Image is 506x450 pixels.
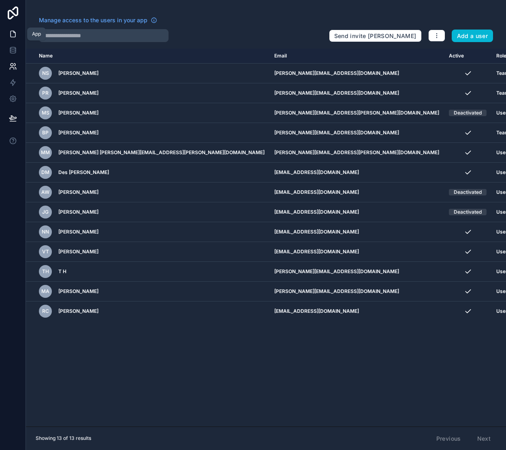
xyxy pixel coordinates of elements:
[58,209,98,215] span: [PERSON_NAME]
[269,301,444,321] td: [EMAIL_ADDRESS][DOMAIN_NAME]
[42,229,49,235] span: NN
[32,31,41,37] div: App
[58,248,98,255] span: [PERSON_NAME]
[269,123,444,143] td: [PERSON_NAME][EMAIL_ADDRESS][DOMAIN_NAME]
[454,110,482,116] div: Deactivated
[41,288,49,295] span: MA
[269,103,444,123] td: [PERSON_NAME][EMAIL_ADDRESS][PERSON_NAME][DOMAIN_NAME]
[39,16,147,24] span: Manage access to the users in your app
[269,143,444,163] td: [PERSON_NAME][EMAIL_ADDRESS][PERSON_NAME][DOMAIN_NAME]
[39,16,157,24] a: Manage access to the users in your app
[58,70,98,76] span: [PERSON_NAME]
[452,30,493,42] button: Add a user
[26,49,506,427] div: scrollable content
[444,49,491,64] th: Active
[269,49,444,64] th: Email
[269,83,444,103] td: [PERSON_NAME][EMAIL_ADDRESS][DOMAIN_NAME]
[58,149,265,156] span: [PERSON_NAME] [PERSON_NAME][EMAIL_ADDRESS][PERSON_NAME][DOMAIN_NAME]
[269,202,444,222] td: [EMAIL_ADDRESS][DOMAIN_NAME]
[58,189,98,195] span: [PERSON_NAME]
[269,242,444,262] td: [EMAIL_ADDRESS][DOMAIN_NAME]
[41,149,50,156] span: Mm
[58,288,98,295] span: [PERSON_NAME]
[42,209,49,215] span: JG
[42,70,49,76] span: NS
[42,129,49,136] span: BP
[41,169,49,176] span: DM
[42,90,49,96] span: PR
[269,64,444,83] td: [PERSON_NAME][EMAIL_ADDRESS][DOMAIN_NAME]
[269,282,444,301] td: [PERSON_NAME][EMAIL_ADDRESS][DOMAIN_NAME]
[58,268,66,275] span: T H
[58,169,109,176] span: Des [PERSON_NAME]
[269,183,444,202] td: [EMAIL_ADDRESS][DOMAIN_NAME]
[26,49,269,64] th: Name
[42,110,49,116] span: MS
[454,189,482,195] div: Deactivated
[58,110,98,116] span: [PERSON_NAME]
[58,129,98,136] span: [PERSON_NAME]
[42,268,49,275] span: TH
[58,308,98,314] span: [PERSON_NAME]
[42,308,49,314] span: RC
[58,229,98,235] span: [PERSON_NAME]
[454,209,482,215] div: Deactivated
[58,90,98,96] span: [PERSON_NAME]
[269,222,444,242] td: [EMAIL_ADDRESS][DOMAIN_NAME]
[36,435,91,442] span: Showing 13 of 13 results
[41,189,49,195] span: AW
[42,248,49,255] span: VT
[269,262,444,282] td: [PERSON_NAME][EMAIL_ADDRESS][DOMAIN_NAME]
[329,30,422,42] button: Send invite [PERSON_NAME]
[269,163,444,183] td: [EMAIL_ADDRESS][DOMAIN_NAME]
